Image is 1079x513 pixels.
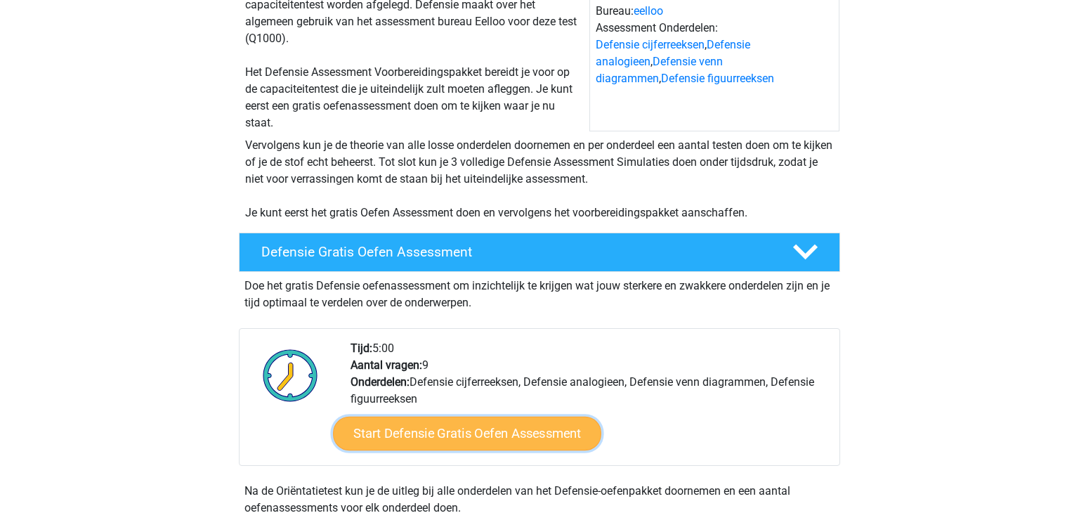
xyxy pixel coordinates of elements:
[596,38,705,51] a: Defensie cijferreeksen
[351,375,410,389] b: Onderdelen:
[233,233,846,272] a: Defensie Gratis Oefen Assessment
[634,4,663,18] a: eelloo
[351,358,422,372] b: Aantal vragen:
[661,72,774,85] a: Defensie figuurreeksen
[596,55,723,85] a: Defensie venn diagrammen
[240,137,839,221] div: Vervolgens kun je de theorie van alle losse onderdelen doornemen en per onderdeel een aantal test...
[255,340,326,410] img: Klok
[351,342,372,355] b: Tijd:
[596,38,750,68] a: Defensie analogieen
[333,417,601,450] a: Start Defensie Gratis Oefen Assessment
[340,340,839,465] div: 5:00 9 Defensie cijferreeksen, Defensie analogieen, Defensie venn diagrammen, Defensie figuurreeksen
[261,244,770,260] h4: Defensie Gratis Oefen Assessment
[239,272,840,311] div: Doe het gratis Defensie oefenassessment om inzichtelijk te krijgen wat jouw sterkere en zwakkere ...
